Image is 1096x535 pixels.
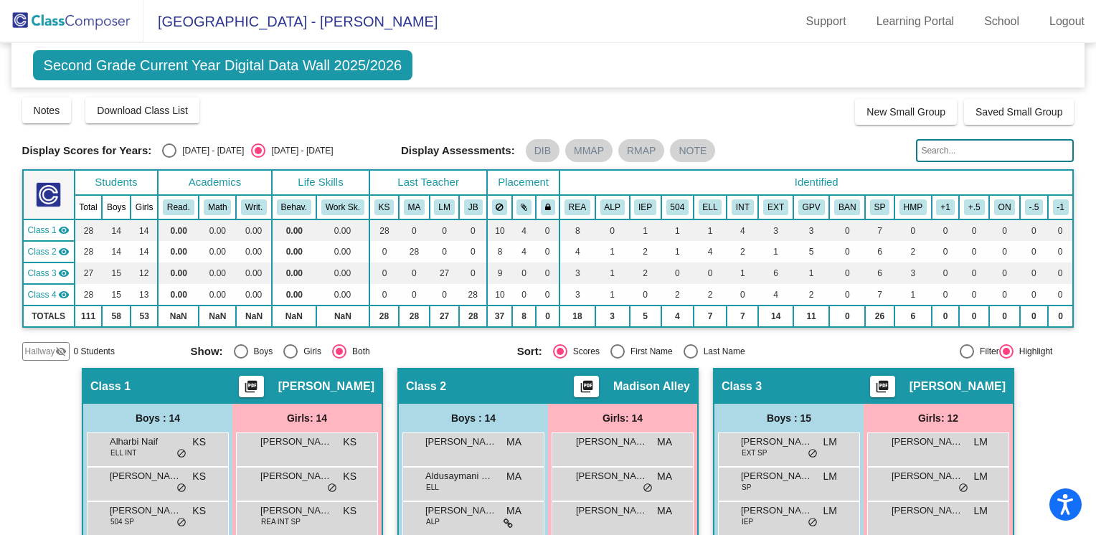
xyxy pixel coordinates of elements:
td: 0 [459,219,487,241]
button: LM [434,199,454,215]
td: 0 [399,284,430,306]
td: 0 [829,306,865,327]
td: 27 [430,306,460,327]
td: 0 [989,241,1020,262]
td: 0 [959,262,989,284]
td: 4 [727,219,758,241]
td: 0 [989,306,1020,327]
th: Introvert [727,195,758,219]
td: 0 [536,241,559,262]
mat-chip: DIB [526,139,559,162]
th: Identified [559,170,1073,195]
span: Class 1 [90,379,131,394]
th: Life Skills [272,170,369,195]
td: 18 [559,306,595,327]
td: 0 [1020,241,1048,262]
td: 0 [959,306,989,327]
div: Boys : 14 [83,404,232,432]
div: Boys : 14 [399,404,548,432]
th: Supportive Parent [865,195,894,219]
td: 6 [865,241,894,262]
td: 0 [430,284,460,306]
td: 7 [727,306,758,327]
a: Support [795,10,858,33]
button: 504 [666,199,689,215]
td: NaN [272,306,316,327]
td: 28 [399,306,430,327]
th: Madison Alley [399,195,430,219]
td: 14 [102,241,131,262]
div: Filter [974,345,999,358]
td: 0 [459,241,487,262]
div: Girls: 14 [232,404,382,432]
span: Class 3 [722,379,762,394]
td: 1 [595,262,630,284]
span: Second Grade Current Year Digital Data Wall 2025/2026 [33,50,413,80]
th: Academics [158,170,272,195]
td: 37 [487,306,512,327]
button: Read. [163,199,194,215]
td: 0.00 [272,241,316,262]
button: REA [564,199,590,215]
td: 111 [75,306,103,327]
td: 0 [459,262,487,284]
th: Gifted and Talented [595,195,630,219]
td: 10 [487,284,512,306]
span: [PERSON_NAME] [110,469,181,483]
td: 0 [932,219,959,241]
button: Print Students Details [870,376,895,397]
div: Boys [248,345,273,358]
td: NaN [199,306,236,327]
td: 1 [793,262,829,284]
mat-icon: picture_as_pdf [242,379,260,399]
th: Intermediate Band [829,195,865,219]
td: 0.00 [236,241,272,262]
button: HMP [899,199,927,215]
td: 0 [369,284,399,306]
td: Krista Stiveson - No Class Name [23,219,75,241]
td: 0.00 [272,284,316,306]
span: ELL INT [110,448,136,458]
span: MA [657,435,672,450]
td: 0 [430,219,460,241]
td: 28 [459,306,487,327]
button: New Small Group [855,99,957,125]
td: 0 [829,262,865,284]
span: [PERSON_NAME] [PERSON_NAME] [741,435,813,449]
td: 2 [894,241,932,262]
button: Math [204,199,231,215]
span: [PERSON_NAME] [425,435,497,449]
td: 0 [829,219,865,241]
td: 0 [630,284,661,306]
td: 0 [369,262,399,284]
td: 14 [131,219,158,241]
td: 0 [694,262,727,284]
td: 7 [865,219,894,241]
th: Boys [102,195,131,219]
th: Placement [487,170,559,195]
td: 1 [694,219,727,241]
td: 3 [894,262,932,284]
td: 0 [1048,284,1074,306]
td: 0 [829,284,865,306]
td: 0.00 [158,219,199,241]
td: 28 [369,219,399,241]
td: 0 [1020,306,1048,327]
a: Logout [1038,10,1096,33]
span: Show: [191,345,223,358]
button: INT [732,199,754,215]
td: 5 [630,306,661,327]
span: Display Assessments: [401,144,515,157]
td: 0 [932,306,959,327]
th: Total [75,195,103,219]
td: 0 [661,262,694,284]
span: Class 1 [28,224,57,237]
button: MA [404,199,425,215]
td: 2 [793,284,829,306]
td: NaN [236,306,272,327]
td: 1 [595,241,630,262]
td: 0.00 [199,284,236,306]
td: 15 [102,262,131,284]
button: Print Students Details [239,376,264,397]
mat-chip: RMAP [618,139,664,162]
